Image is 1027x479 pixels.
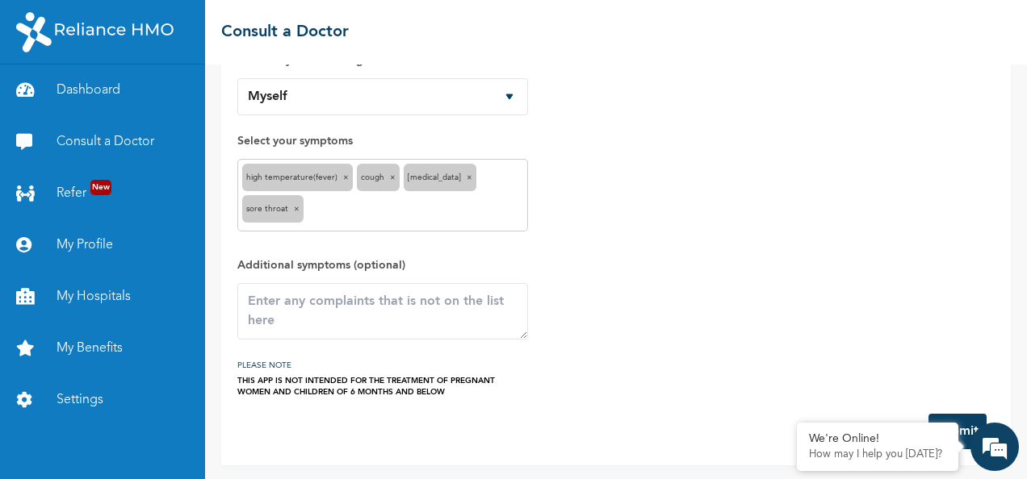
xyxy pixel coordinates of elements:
[237,256,528,275] label: Additional symptoms (optional)
[343,173,349,181] span: ×
[928,414,987,449] button: Submit
[467,173,472,181] span: ×
[94,153,223,316] span: We're online!
[8,425,158,436] span: Conversation
[809,432,946,446] div: We're Online!
[809,448,946,461] p: How may I help you today?
[158,397,308,447] div: FAQs
[237,131,528,151] label: Select your symptoms
[242,195,304,223] div: Sore throat
[8,340,308,397] textarea: Type your message and hit 'Enter'
[404,164,476,191] div: [MEDICAL_DATA]
[221,20,349,44] h2: Consult a Doctor
[16,12,174,52] img: RelianceHMO's Logo
[30,81,65,121] img: d_794563401_company_1708531726252_794563401
[242,164,353,191] div: High temperature(Fever)
[357,164,400,191] div: Cough
[294,205,300,213] span: ×
[237,375,528,398] div: THIS APP IS NOT INTENDED FOR THE TREATMENT OF PREGNANT WOMEN AND CHILDREN OF 6 MONTHS AND BELOW
[265,8,304,47] div: Minimize live chat window
[237,356,528,375] h3: PLEASE NOTE
[84,90,271,111] div: Chat with us now
[390,173,396,181] span: ×
[90,180,111,195] span: New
